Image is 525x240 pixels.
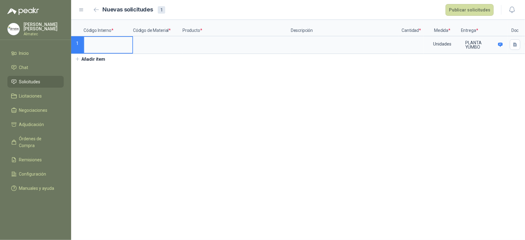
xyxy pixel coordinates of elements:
a: Negociaciones [7,104,64,116]
p: PLANTA YUMBO [465,41,496,49]
p: Producto [183,20,291,36]
span: Negociaciones [19,107,48,114]
p: 1 [71,36,84,54]
span: Chat [19,64,28,71]
a: Manuales y ayuda [7,182,64,194]
p: Entrega [461,20,507,36]
button: Publicar solicitudes [445,4,494,16]
span: Manuales y ayuda [19,185,54,192]
span: Configuración [19,171,46,177]
a: Licitaciones [7,90,64,102]
p: Cantidad [399,20,424,36]
p: Doc [507,20,523,36]
span: Adjudicación [19,121,44,128]
p: Almatec [24,32,64,36]
a: Inicio [7,47,64,59]
a: Chat [7,62,64,73]
a: Configuración [7,168,64,180]
a: Órdenes de Compra [7,133,64,151]
img: Company Logo [8,23,19,35]
span: Licitaciones [19,93,42,99]
span: Órdenes de Compra [19,135,58,149]
span: Solicitudes [19,78,41,85]
button: Añadir ítem [71,54,109,64]
p: Código Interno [84,20,133,36]
span: Inicio [19,50,29,57]
p: Código de Material [133,20,183,36]
a: Remisiones [7,154,64,166]
img: Logo peakr [7,7,39,15]
div: 1 [158,6,165,14]
span: Remisiones [19,156,42,163]
p: [PERSON_NAME] [PERSON_NAME] [24,22,64,31]
p: Descripción [291,20,399,36]
p: Medida [424,20,461,36]
a: Adjudicación [7,119,64,130]
h2: Nuevas solicitudes [103,5,153,14]
div: Unidades [424,37,460,51]
a: Solicitudes [7,76,64,88]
